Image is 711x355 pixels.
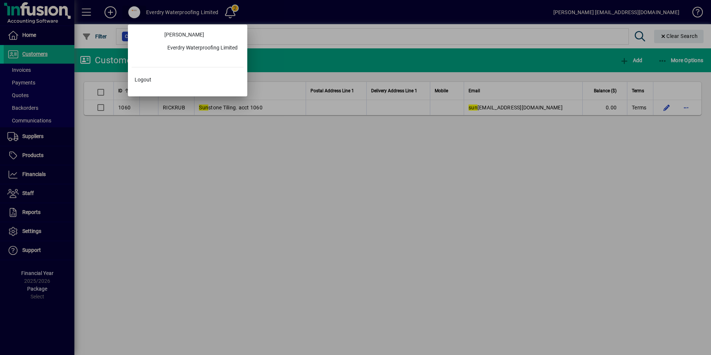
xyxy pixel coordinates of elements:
[132,73,244,87] button: Logout
[164,31,204,39] span: [PERSON_NAME]
[161,42,244,55] button: Everdry Waterproofing Limited
[161,28,244,42] a: [PERSON_NAME]
[132,38,161,51] a: Profile
[135,76,151,84] span: Logout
